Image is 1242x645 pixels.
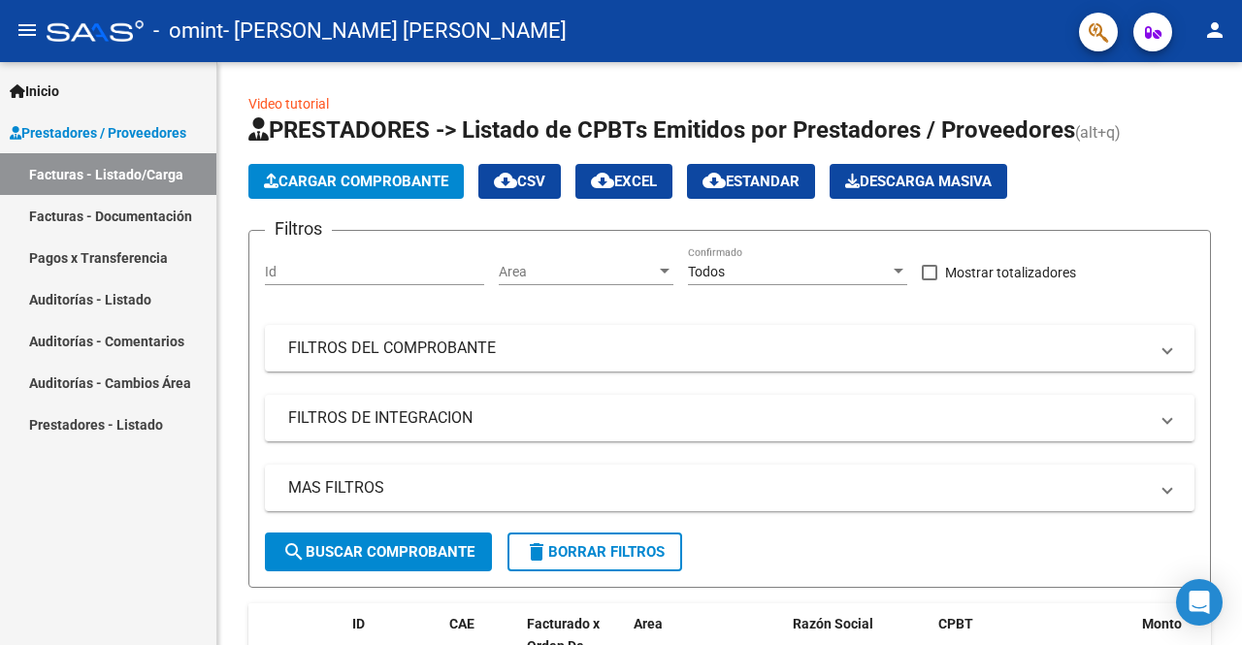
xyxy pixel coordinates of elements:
[634,616,663,631] span: Area
[494,173,545,190] span: CSV
[703,169,726,192] mat-icon: cloud_download
[945,261,1076,284] span: Mostrar totalizadores
[687,164,815,199] button: Estandar
[352,616,365,631] span: ID
[525,543,665,561] span: Borrar Filtros
[265,465,1194,511] mat-expansion-panel-header: MAS FILTROS
[591,169,614,192] mat-icon: cloud_download
[265,215,332,242] h3: Filtros
[688,264,725,279] span: Todos
[478,164,561,199] button: CSV
[248,96,329,112] a: Video tutorial
[845,173,992,190] span: Descarga Masiva
[10,122,186,144] span: Prestadores / Proveedores
[793,616,873,631] span: Razón Social
[1142,616,1182,631] span: Monto
[248,116,1075,144] span: PRESTADORES -> Listado de CPBTs Emitidos por Prestadores / Proveedores
[288,477,1148,499] mat-panel-title: MAS FILTROS
[1075,123,1121,142] span: (alt+q)
[575,164,672,199] button: EXCEL
[830,164,1007,199] button: Descarga Masiva
[153,10,223,52] span: - omint
[449,616,474,631] span: CAE
[830,164,1007,199] app-download-masive: Descarga masiva de comprobantes (adjuntos)
[248,164,464,199] button: Cargar Comprobante
[938,616,973,631] span: CPBT
[265,532,492,571] button: Buscar Comprobante
[282,543,474,561] span: Buscar Comprobante
[1203,18,1226,42] mat-icon: person
[16,18,39,42] mat-icon: menu
[10,81,59,102] span: Inicio
[288,407,1148,429] mat-panel-title: FILTROS DE INTEGRACION
[264,173,448,190] span: Cargar Comprobante
[288,338,1148,359] mat-panel-title: FILTROS DEL COMPROBANTE
[591,173,657,190] span: EXCEL
[223,10,567,52] span: - [PERSON_NAME] [PERSON_NAME]
[494,169,517,192] mat-icon: cloud_download
[499,264,656,280] span: Area
[1176,579,1223,626] div: Open Intercom Messenger
[525,540,548,564] mat-icon: delete
[265,395,1194,441] mat-expansion-panel-header: FILTROS DE INTEGRACION
[282,540,306,564] mat-icon: search
[703,173,800,190] span: Estandar
[265,325,1194,371] mat-expansion-panel-header: FILTROS DEL COMPROBANTE
[507,532,682,571] button: Borrar Filtros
